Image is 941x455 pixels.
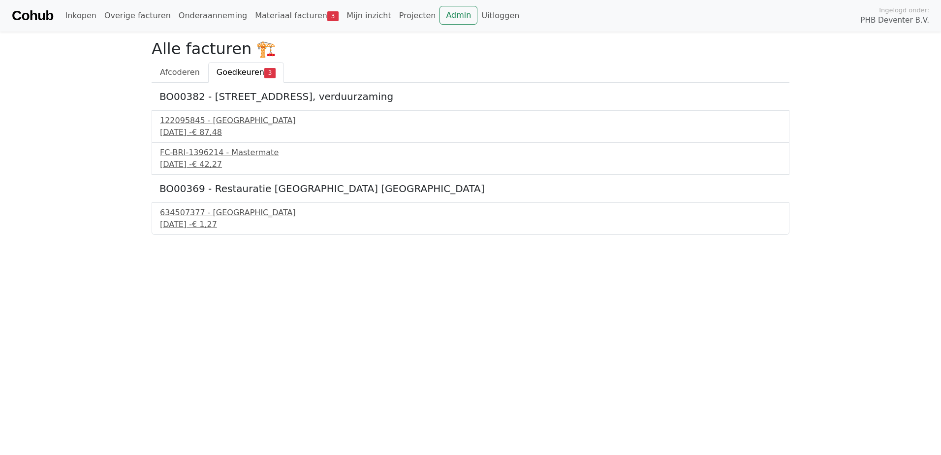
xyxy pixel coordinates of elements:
[160,67,200,77] span: Afcoderen
[152,39,789,58] h2: Alle facturen 🏗️
[192,160,222,169] span: € 42,27
[879,5,929,15] span: Ingelogd onder:
[160,115,781,138] a: 122095845 - [GEOGRAPHIC_DATA][DATE] -€ 87,48
[208,62,284,83] a: Goedkeuren3
[160,159,781,170] div: [DATE] -
[192,220,217,229] span: € 1,27
[343,6,395,26] a: Mijn inzicht
[860,15,929,26] span: PHB Deventer B.V.
[395,6,440,26] a: Projecten
[12,4,53,28] a: Cohub
[160,147,781,170] a: FC-BRI-1396214 - Mastermate[DATE] -€ 42,27
[439,6,477,25] a: Admin
[152,62,208,83] a: Afcoderen
[100,6,175,26] a: Overige facturen
[160,207,781,219] div: 634507377 - [GEOGRAPHIC_DATA]
[477,6,523,26] a: Uitloggen
[192,128,222,137] span: € 87,48
[160,207,781,230] a: 634507377 - [GEOGRAPHIC_DATA][DATE] -€ 1,27
[264,68,276,78] span: 3
[251,6,343,26] a: Materiaal facturen3
[61,6,100,26] a: Inkopen
[160,127,781,138] div: [DATE] -
[175,6,251,26] a: Onderaanneming
[160,219,781,230] div: [DATE] -
[160,115,781,127] div: 122095845 - [GEOGRAPHIC_DATA]
[160,147,781,159] div: FC-BRI-1396214 - Mastermate
[217,67,264,77] span: Goedkeuren
[327,11,339,21] span: 3
[159,183,782,195] h5: BO00369 - Restauratie [GEOGRAPHIC_DATA] [GEOGRAPHIC_DATA]
[159,91,782,102] h5: BO00382 - [STREET_ADDRESS], verduurzaming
